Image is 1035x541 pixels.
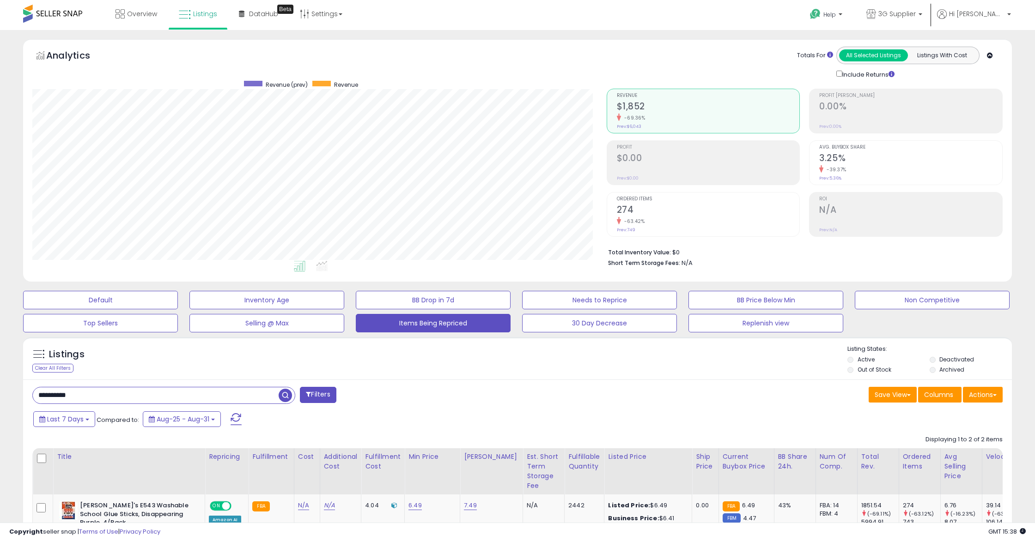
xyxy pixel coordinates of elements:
div: 1851.54 [861,501,899,510]
h2: 3.25% [819,153,1002,165]
small: FBA [252,501,269,511]
div: Fulfillment [252,452,290,462]
span: 4.47 [743,514,756,523]
div: $6.41 [608,514,685,523]
div: Amazon AI [209,516,241,524]
div: Fulfillable Quantity [568,452,600,471]
button: Default [23,291,178,309]
a: Help [803,1,852,30]
span: Revenue (prev) [266,81,308,89]
span: Revenue [334,81,358,89]
button: Actions [963,387,1003,403]
label: Out of Stock [858,366,891,373]
button: All Selected Listings [839,49,908,61]
small: -39.37% [823,166,846,173]
div: Current Buybox Price [723,452,770,471]
b: Total Inventory Value: [608,248,671,256]
small: -63.42% [621,218,645,225]
h2: N/A [819,204,1002,217]
span: ON [211,502,222,510]
button: Last 7 Days [33,411,95,427]
b: Short Term Storage Fees: [608,259,680,267]
button: Items Being Repriced [356,314,511,332]
div: seller snap | | [9,528,160,536]
span: N/A [682,258,693,267]
div: 5994.91 [861,518,899,526]
div: 4.04 [365,501,397,510]
div: 43% [778,501,809,510]
i: Get Help [810,8,821,20]
span: Overview [127,9,157,18]
small: Prev: 5.36% [819,175,841,181]
label: Deactivated [939,355,974,363]
div: Cost [298,452,316,462]
small: Prev: 0.00% [819,124,841,129]
div: Include Returns [829,69,906,79]
small: Prev: $6,043 [617,124,641,129]
button: Non Competitive [855,291,1010,309]
div: Min Price [408,452,456,462]
span: Avg. Buybox Share [819,145,1002,150]
button: Aug-25 - Aug-31 [143,411,221,427]
div: 274 [903,501,940,510]
div: Velocity [986,452,1020,462]
div: Avg Selling Price [944,452,978,481]
div: 0.00 [696,501,711,510]
div: $6.49 [608,501,685,510]
div: 6.76 [944,501,982,510]
small: FBM [723,513,741,523]
a: 7.49 [464,501,477,510]
small: Prev: N/A [819,227,837,233]
div: Displaying 1 to 2 of 2 items [925,435,1003,444]
span: Ordered Items [617,197,800,202]
a: 6.49 [408,501,422,510]
h2: 274 [617,204,800,217]
li: $0 [608,246,996,257]
label: Archived [939,366,964,373]
a: Hi [PERSON_NAME] [937,9,1011,30]
a: Terms of Use [79,527,118,536]
h2: $1,852 [617,101,800,114]
span: Hi [PERSON_NAME] [949,9,1005,18]
button: Replenish view [688,314,843,332]
div: BB Share 24h. [778,452,812,471]
small: (-63.12%) [992,510,1017,517]
h5: Analytics [46,49,108,64]
span: Columns [924,390,953,399]
div: Totals For [797,51,833,60]
span: 2025-09-8 15:38 GMT [988,527,1026,536]
button: Save View [869,387,917,403]
button: Selling @ Max [189,314,344,332]
button: Top Sellers [23,314,178,332]
a: N/A [324,501,335,510]
span: Profit [617,145,800,150]
div: 743 [903,518,940,526]
div: Total Rev. [861,452,895,471]
small: FBA [723,501,740,511]
small: (-63.12%) [909,510,934,517]
b: Business Price: [608,514,659,523]
span: Help [823,11,836,18]
button: Columns [918,387,962,403]
div: FBM: 4 [820,510,850,518]
span: Listings [193,9,217,18]
span: Last 7 Days [47,415,84,424]
div: N/A [527,501,557,510]
button: 30 Day Decrease [522,314,677,332]
button: Listings With Cost [907,49,976,61]
div: 106.14 [986,518,1023,526]
div: Additional Cost [324,452,358,471]
div: FBA: 14 [820,501,850,510]
div: Tooltip anchor [277,5,293,14]
div: Title [57,452,201,462]
span: Profit [PERSON_NAME] [819,93,1002,98]
small: (-69.11%) [867,510,891,517]
a: Privacy Policy [120,527,160,536]
span: DataHub [249,9,278,18]
a: N/A [298,501,309,510]
div: Repricing [209,452,244,462]
div: 8.07 [944,518,982,526]
div: 2442 [568,501,597,510]
b: Listed Price: [608,501,650,510]
small: (-16.23%) [950,510,975,517]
